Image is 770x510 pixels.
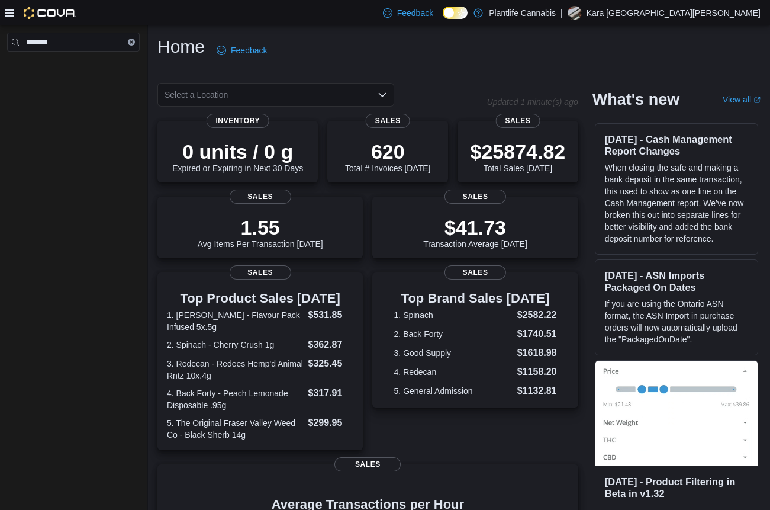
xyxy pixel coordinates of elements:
[605,476,748,499] h3: [DATE] - Product Filtering in Beta in v1.32
[444,190,506,204] span: Sales
[444,265,506,280] span: Sales
[157,35,205,59] h1: Home
[231,44,267,56] span: Feedback
[568,6,582,20] div: Kara St.Louis
[7,54,140,82] nav: Complex example
[423,216,527,239] p: $41.73
[167,291,353,306] h3: Top Product Sales [DATE]
[517,365,557,379] dd: $1158.20
[198,216,323,249] div: Avg Items Per Transaction [DATE]
[308,357,354,371] dd: $325.45
[592,90,679,109] h2: What's new
[172,140,303,173] div: Expired or Expiring in Next 30 Days
[423,216,527,249] div: Transaction Average [DATE]
[345,140,430,173] div: Total # Invoices [DATE]
[167,417,304,441] dt: 5. The Original Fraser Valley Weed Co - Black Sherb 14g
[334,457,401,471] span: Sales
[167,309,304,333] dt: 1. [PERSON_NAME] - Flavour Pack Infused 5x.5g
[471,140,566,173] div: Total Sales [DATE]
[230,265,291,280] span: Sales
[489,6,556,20] p: Plantlife Cannabis
[394,385,513,397] dt: 5. General Admission
[308,308,354,322] dd: $531.85
[517,384,557,398] dd: $1132.81
[212,39,272,62] a: Feedback
[366,114,410,128] span: Sales
[167,387,304,411] dt: 4. Back Forty - Peach Lemonade Disposable .95g
[487,97,578,107] p: Updated 1 minute(s) ago
[495,114,540,128] span: Sales
[394,328,513,340] dt: 2. Back Forty
[443,7,468,19] input: Dark Mode
[345,140,430,163] p: 620
[394,347,513,359] dt: 3. Good Supply
[605,133,748,157] h3: [DATE] - Cash Management Report Changes
[517,327,557,341] dd: $1740.51
[605,162,748,245] p: When closing the safe and making a bank deposit in the same transaction, this used to show as one...
[471,140,566,163] p: $25874.82
[378,90,387,100] button: Open list of options
[394,309,513,321] dt: 1. Spinach
[560,6,563,20] p: |
[587,6,761,20] p: Kara [GEOGRAPHIC_DATA][PERSON_NAME]
[128,39,135,46] button: Clear input
[172,140,303,163] p: 0 units / 0 g
[443,19,443,20] span: Dark Mode
[378,1,438,25] a: Feedback
[517,308,557,322] dd: $2582.22
[605,270,748,293] h3: [DATE] - ASN Imports Packaged On Dates
[517,346,557,360] dd: $1618.98
[394,366,513,378] dt: 4. Redecan
[308,338,354,352] dd: $362.87
[206,114,269,128] span: Inventory
[753,97,761,104] svg: External link
[308,386,354,400] dd: $317.91
[723,95,761,104] a: View allExternal link
[230,190,291,204] span: Sales
[397,7,433,19] span: Feedback
[605,298,748,345] p: If you are using the Ontario ASN format, the ASN Import in purchase orders will now automatically...
[394,291,557,306] h3: Top Brand Sales [DATE]
[198,216,323,239] p: 1.55
[167,358,304,381] dt: 3. Redecan - Redees Hemp'd Animal Rntz 10x.4g
[308,416,354,430] dd: $299.95
[167,339,304,351] dt: 2. Spinach - Cherry Crush 1g
[24,7,76,19] img: Cova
